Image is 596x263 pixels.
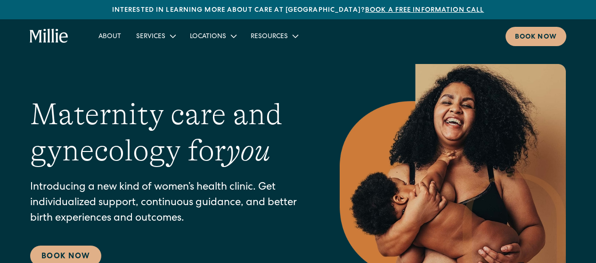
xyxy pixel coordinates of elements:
[182,28,243,44] div: Locations
[190,32,226,42] div: Locations
[365,7,484,14] a: Book a free information call
[136,32,165,42] div: Services
[251,32,288,42] div: Resources
[30,180,302,227] p: Introducing a new kind of women’s health clinic. Get individualized support, continuous guidance,...
[91,28,129,44] a: About
[226,134,270,167] em: you
[515,32,557,42] div: Book now
[30,29,68,44] a: home
[129,28,182,44] div: Services
[243,28,305,44] div: Resources
[506,27,566,46] a: Book now
[30,96,302,169] h1: Maternity care and gynecology for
